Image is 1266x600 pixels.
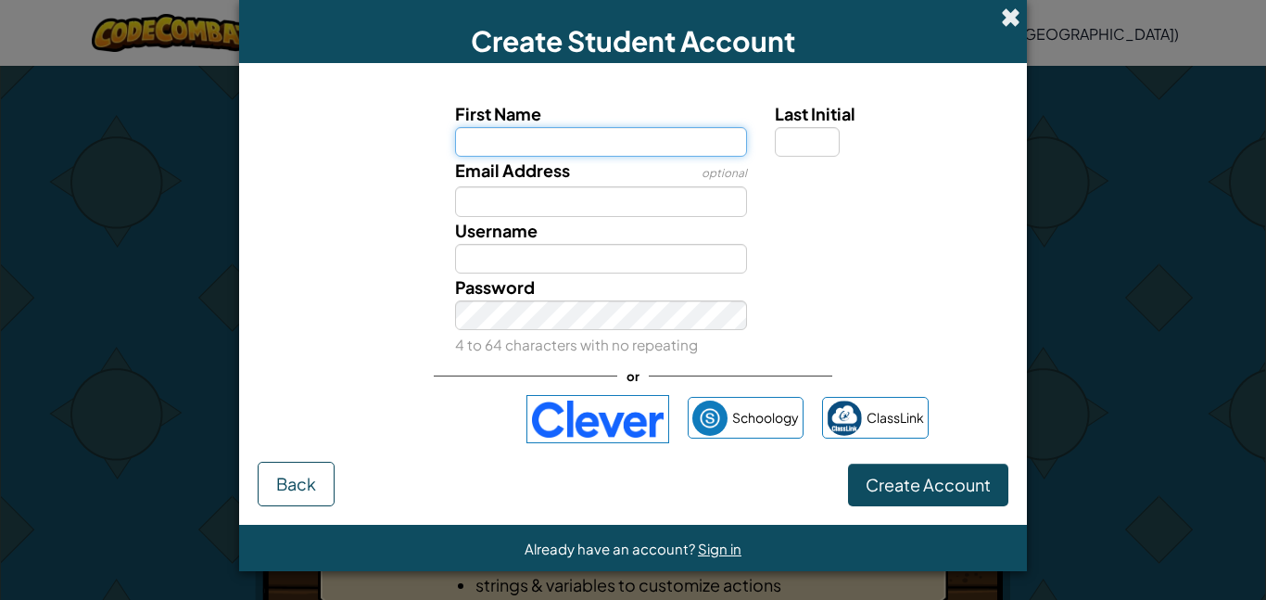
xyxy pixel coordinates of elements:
[692,401,728,436] img: schoology.png
[471,23,795,58] span: Create Student Account
[732,404,799,431] span: Schoology
[525,540,698,557] span: Already have an account?
[455,160,570,181] span: Email Address
[775,103,855,124] span: Last Initial
[328,399,517,440] iframe: Sign in with Google Button
[276,473,316,494] span: Back
[258,462,335,506] button: Back
[866,474,991,495] span: Create Account
[455,103,541,124] span: First Name
[526,395,669,443] img: clever-logo-blue.png
[455,220,538,241] span: Username
[617,363,649,389] span: or
[698,540,741,557] a: Sign in
[848,464,1008,506] button: Create Account
[867,404,924,431] span: ClassLink
[827,401,862,436] img: classlink-logo-small.png
[455,336,698,353] small: 4 to 64 characters with no repeating
[455,276,535,298] span: Password
[702,166,747,180] span: optional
